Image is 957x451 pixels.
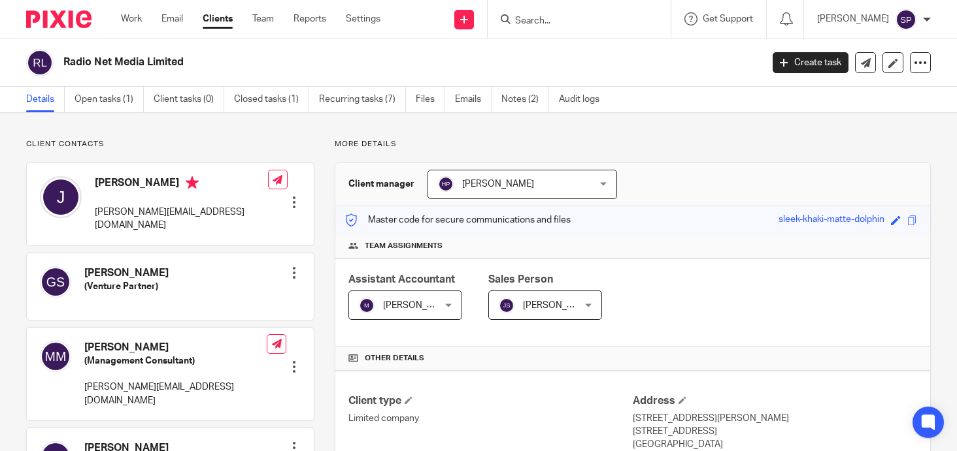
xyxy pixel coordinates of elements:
[348,274,455,285] span: Assistant Accountant
[63,55,615,69] h2: Radio Net Media Limited
[348,178,414,191] h3: Client manager
[346,12,380,25] a: Settings
[203,12,233,25] a: Clients
[703,14,753,23] span: Get Support
[383,301,455,310] span: [PERSON_NAME]
[345,213,571,226] p: Master code for secure communications and files
[186,176,199,189] i: Primary
[234,87,309,112] a: Closed tasks (1)
[633,425,917,438] p: [STREET_ADDRESS]
[319,87,406,112] a: Recurring tasks (7)
[779,213,884,228] div: sleek-khaki-matte-dolphin
[501,87,549,112] a: Notes (2)
[896,9,916,30] img: svg%3E
[365,241,443,251] span: Team assignments
[817,12,889,25] p: [PERSON_NAME]
[84,341,267,354] h4: [PERSON_NAME]
[26,49,54,76] img: svg%3E
[348,394,633,408] h4: Client type
[40,176,82,218] img: svg%3E
[773,52,848,73] a: Create task
[335,139,931,149] p: More details
[40,266,71,298] img: svg%3E
[252,12,274,25] a: Team
[559,87,609,112] a: Audit logs
[84,280,169,293] h5: (Venture Partner)
[523,301,595,310] span: [PERSON_NAME]
[455,87,492,112] a: Emails
[633,394,917,408] h4: Address
[121,12,142,25] a: Work
[161,12,183,25] a: Email
[462,179,534,189] span: [PERSON_NAME]
[348,412,633,425] p: Limited company
[294,12,326,25] a: Reports
[488,274,553,285] span: Sales Person
[499,298,514,313] img: svg%3E
[154,87,224,112] a: Client tasks (0)
[26,87,65,112] a: Details
[95,176,268,193] h4: [PERSON_NAME]
[514,16,631,27] input: Search
[75,87,144,112] a: Open tasks (1)
[26,10,92,28] img: Pixie
[365,353,424,364] span: Other details
[84,266,169,280] h4: [PERSON_NAME]
[633,412,917,425] p: [STREET_ADDRESS][PERSON_NAME]
[26,139,314,149] p: Client contacts
[359,298,375,313] img: svg%3E
[416,87,445,112] a: Files
[84,354,267,367] h5: (Management Consultant)
[40,341,71,372] img: svg%3E
[633,438,917,451] p: [GEOGRAPHIC_DATA]
[95,206,268,232] p: [PERSON_NAME][EMAIL_ADDRESS][DOMAIN_NAME]
[84,381,267,407] p: [PERSON_NAME][EMAIL_ADDRESS][DOMAIN_NAME]
[438,176,454,192] img: svg%3E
